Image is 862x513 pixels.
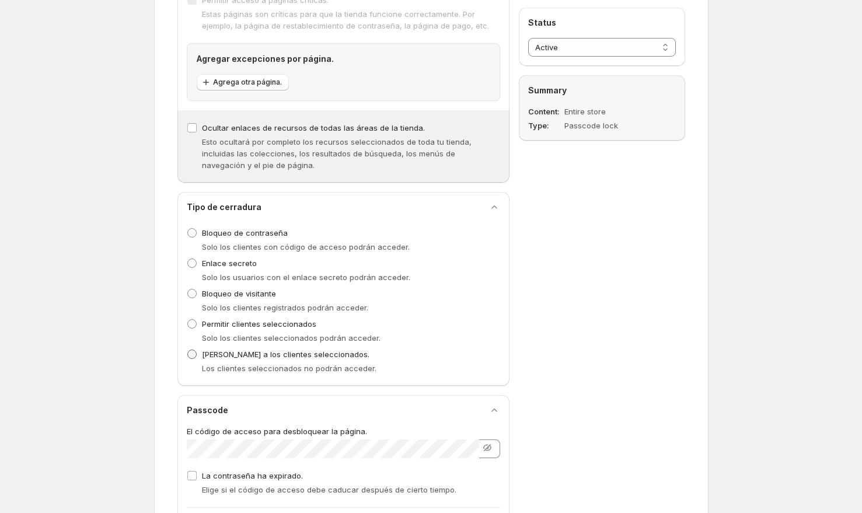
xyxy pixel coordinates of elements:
dd: Entire store [564,106,645,117]
span: Permitir clientes seleccionados [202,319,316,329]
dt: Content: [528,106,562,117]
h2: Agregar excepciones por página. [197,53,490,65]
h2: Status [528,17,676,29]
h2: Tipo de cerradura [187,201,261,213]
span: Solo los clientes registrados podrán acceder. [202,303,368,312]
span: Solo los clientes con código de acceso podrán acceder. [202,242,410,252]
span: Enlace secreto [202,259,257,268]
dt: Type: [528,120,562,131]
span: Solo los usuarios con el enlace secreto podrán acceder. [202,273,410,282]
span: Ocultar enlaces de recursos de todas las áreas de la tienda. [202,123,425,132]
span: Agrega otra página. [213,78,282,87]
span: Bloqueo de visitante [202,289,276,298]
span: Estas páginas son críticas para que la tienda funcione correctamente. Por ejemplo, la página de r... [202,9,489,30]
span: Los clientes seleccionados no podrán acceder. [202,364,376,373]
span: Esto ocultará por completo los recursos seleccionados de toda tu tienda, incluidas las coleccione... [202,137,472,170]
h2: Summary [528,85,676,96]
span: [PERSON_NAME] a los clientes seleccionados. [202,350,369,359]
span: El código de acceso para desbloquear la página. [187,427,367,436]
h2: Passcode [187,404,228,416]
button: Agrega otra página. [197,74,289,90]
span: Elige si el código de acceso debe caducar después de cierto tiempo. [202,485,456,494]
span: Bloqueo de contraseña [202,228,288,238]
dd: Passcode lock [564,120,645,131]
span: La contraseña ha expirado. [202,471,303,480]
span: Solo los clientes seleccionados podrán acceder. [202,333,381,343]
